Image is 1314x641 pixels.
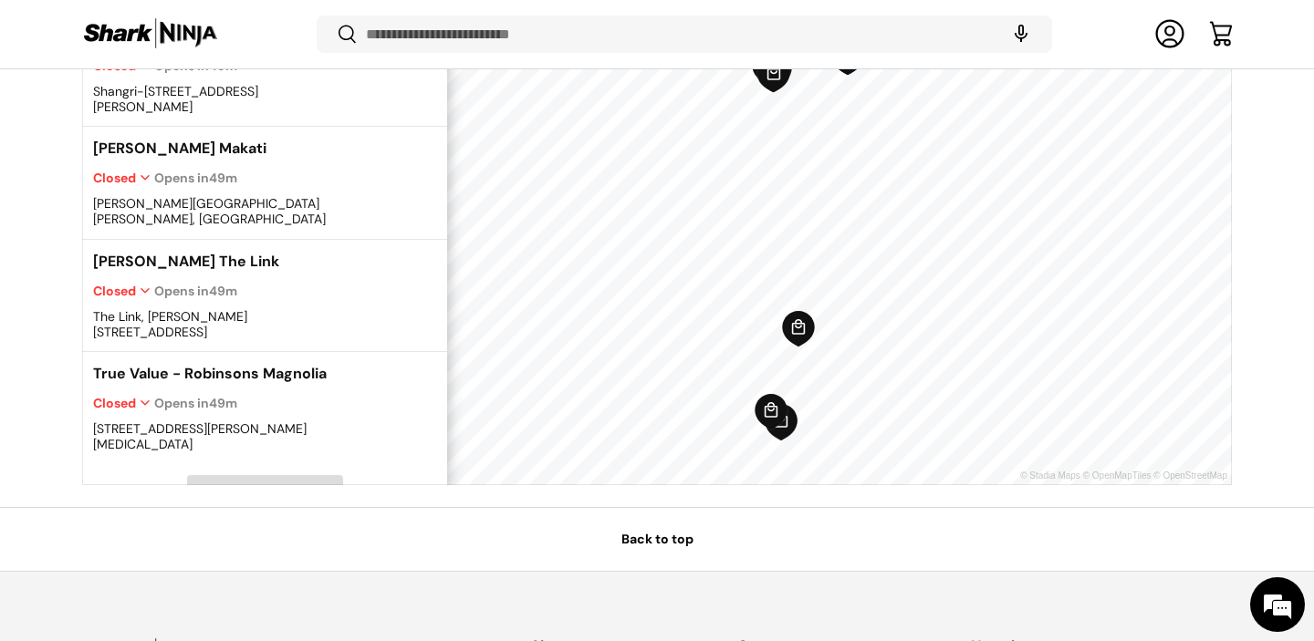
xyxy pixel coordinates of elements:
[992,15,1050,55] speech-search-button: Search by voice
[93,251,279,273] div: [PERSON_NAME] The Link
[781,310,816,348] div: Map marker
[756,56,791,94] div: Map marker
[93,57,136,74] span: Closed
[93,363,327,385] div: True Value - Robinsons Magnolia
[93,138,266,160] div: [PERSON_NAME] Makati
[756,56,790,94] div: Map marker
[93,308,247,340] span: The Link, [PERSON_NAME][STREET_ADDRESS]
[93,195,326,227] span: [PERSON_NAME][GEOGRAPHIC_DATA][PERSON_NAME], [GEOGRAPHIC_DATA]
[1153,470,1227,481] a: © OpenStreetMap
[764,404,798,442] div: Map marker
[754,393,788,431] div: Map marker
[1020,470,1080,481] a: © Stadia Maps
[154,170,237,186] span: Opens in
[235,483,296,499] span: Load More
[830,38,865,77] div: Map marker
[93,83,258,115] span: Shangri-[STREET_ADDRESS][PERSON_NAME]
[154,57,237,74] span: Opens in
[764,403,798,441] div: Map marker
[93,283,136,299] span: Closed
[751,48,786,87] div: Map marker
[154,283,237,299] span: Opens in
[93,395,136,411] span: Closed
[1083,470,1152,481] a: © OpenMapTiles
[209,395,237,411] time: 49m
[187,475,343,507] button: Load More
[209,170,237,186] time: 49m
[209,57,237,74] time: 49m
[82,16,219,52] img: Shark Ninja Philippines
[209,283,237,299] time: 49m
[154,395,237,411] span: Opens in
[93,170,136,186] span: Closed
[93,420,307,452] span: [STREET_ADDRESS][PERSON_NAME][MEDICAL_DATA]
